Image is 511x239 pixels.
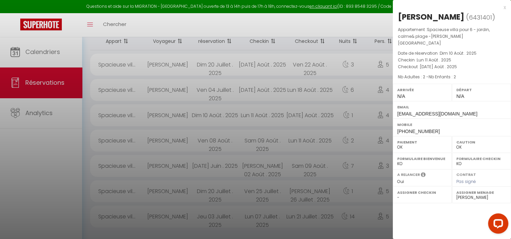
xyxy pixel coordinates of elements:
[397,172,420,178] label: A relancer
[440,50,477,56] span: Dim 10 Août . 2025
[466,12,495,22] span: ( )
[420,64,457,70] span: [DATE] Août . 2025
[398,11,464,22] div: [PERSON_NAME]
[456,86,507,93] label: Départ
[429,74,456,80] span: Nb Enfants : 2
[417,57,451,63] span: Lun 11 Août . 2025
[397,94,405,99] span: N/A
[456,155,507,162] label: Formulaire Checkin
[398,27,490,46] span: Spacieuse villa pour 6 - jardin, calme& plage -[PERSON_NAME][GEOGRAPHIC_DATA]
[397,86,448,93] label: Arrivée
[398,57,506,63] p: Checkin :
[397,111,477,116] span: [EMAIL_ADDRESS][DOMAIN_NAME]
[469,13,492,22] span: 6431401
[397,129,440,134] span: [PHONE_NUMBER]
[456,189,507,196] label: Assigner Menage
[398,74,456,80] span: Nb Adultes : 2 -
[398,63,506,70] p: Checkout :
[397,189,448,196] label: Assigner Checkin
[397,121,507,128] label: Mobile
[397,139,448,145] label: Paiement
[397,104,507,110] label: Email
[456,94,464,99] span: N/A
[456,139,507,145] label: Caution
[456,172,476,176] label: Contrat
[393,3,506,11] div: x
[398,26,506,47] p: Appartement :
[483,211,511,239] iframe: LiveChat chat widget
[421,172,426,179] i: Sélectionner OUI si vous souhaiter envoyer les séquences de messages post-checkout
[397,155,448,162] label: Formulaire Bienvenue
[456,179,476,184] span: Pas signé
[398,50,506,57] p: Date de réservation :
